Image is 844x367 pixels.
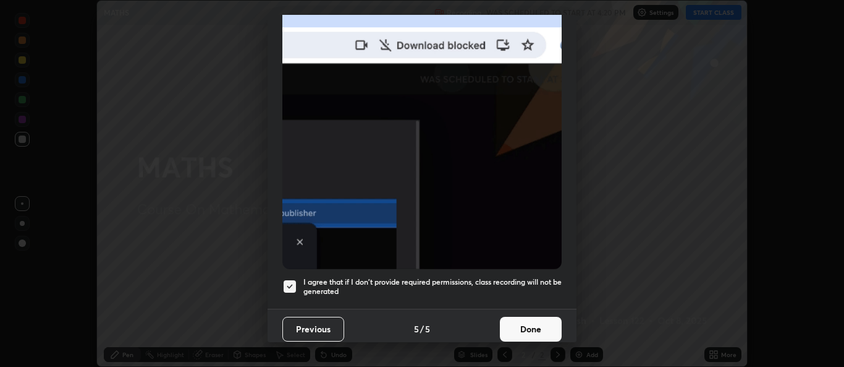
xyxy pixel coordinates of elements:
[425,322,430,335] h4: 5
[282,317,344,342] button: Previous
[303,277,562,296] h5: I agree that if I don't provide required permissions, class recording will not be generated
[500,317,562,342] button: Done
[414,322,419,335] h4: 5
[420,322,424,335] h4: /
